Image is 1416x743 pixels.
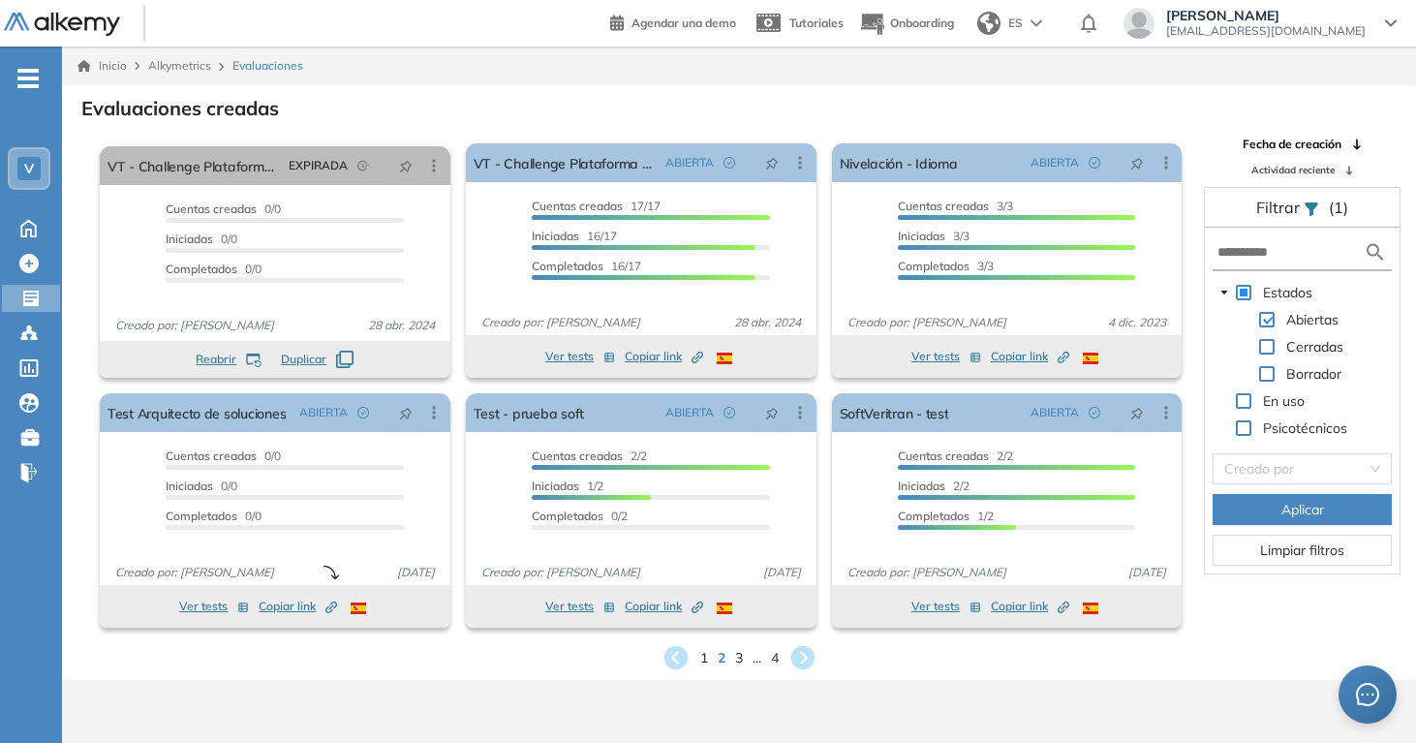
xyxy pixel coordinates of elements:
[360,317,443,334] span: 28 abr. 2024
[765,155,779,170] span: pushpin
[166,449,257,463] span: Cuentas creadas
[1130,155,1144,170] span: pushpin
[717,353,732,364] img: ESP
[385,150,427,181] button: pushpin
[1031,404,1079,421] span: ABIERTA
[357,160,369,171] span: field-time
[166,449,281,463] span: 0/0
[1083,353,1098,364] img: ESP
[1282,335,1347,358] span: Cerradas
[898,479,970,493] span: 2/2
[1243,136,1341,153] span: Fecha de creación
[1263,419,1347,437] span: Psicotécnicos
[911,595,981,618] button: Ver tests
[753,648,761,668] span: ...
[289,157,348,174] span: EXPIRADA
[474,143,658,182] a: VT - Challenge Plataforma - Onboarding 2024
[1329,196,1348,219] span: (1)
[1130,405,1144,420] span: pushpin
[765,405,779,420] span: pushpin
[1213,494,1392,525] button: Aplicar
[166,479,213,493] span: Iniciadas
[166,509,237,523] span: Completados
[859,3,954,45] button: Onboarding
[1260,540,1344,561] span: Limpiar filtros
[166,262,237,276] span: Completados
[1089,407,1100,418] span: check-circle
[726,314,809,331] span: 28 abr. 2024
[17,77,39,80] i: -
[1286,365,1341,383] span: Borrador
[232,57,303,75] span: Evaluaciones
[898,259,970,273] span: Completados
[631,15,736,30] span: Agendar una demo
[717,603,732,614] img: ESP
[1213,535,1392,566] button: Limpiar filtros
[991,598,1069,615] span: Copiar link
[545,345,615,368] button: Ver tests
[166,201,257,216] span: Cuentas creadas
[665,154,714,171] span: ABIERTA
[610,10,736,33] a: Agendar una demo
[991,345,1069,368] button: Copiar link
[196,351,236,368] span: Reabrir
[1259,281,1316,304] span: Estados
[4,13,120,37] img: Logo
[751,147,793,178] button: pushpin
[1263,392,1305,410] span: En uso
[532,229,579,243] span: Iniciadas
[1364,240,1387,264] img: search icon
[77,57,127,75] a: Inicio
[474,393,584,432] a: Test - prueba soft
[24,161,34,176] span: V
[898,229,970,243] span: 3/3
[532,449,647,463] span: 2/2
[1116,147,1158,178] button: pushpin
[1166,23,1366,39] span: [EMAIL_ADDRESS][DOMAIN_NAME]
[351,603,366,614] img: ESP
[700,648,708,668] span: 1
[1259,389,1308,413] span: En uso
[108,146,281,185] a: VT - Challenge Plataforma - Onboarding 2024
[1286,338,1343,356] span: Cerradas
[545,595,615,618] button: Ver tests
[1100,314,1174,331] span: 4 dic. 2023
[751,397,793,428] button: pushpin
[625,348,703,365] span: Copiar link
[281,351,326,368] span: Duplicar
[723,157,735,169] span: check-circle
[166,201,281,216] span: 0/0
[625,598,703,615] span: Copiar link
[625,595,703,618] button: Copiar link
[1282,362,1345,386] span: Borrador
[1281,499,1324,520] span: Aplicar
[991,595,1069,618] button: Copiar link
[532,479,603,493] span: 1/2
[840,564,1014,581] span: Creado por: [PERSON_NAME]
[723,407,735,418] span: check-circle
[898,199,1013,213] span: 3/3
[1121,564,1174,581] span: [DATE]
[898,229,945,243] span: Iniciadas
[399,405,413,420] span: pushpin
[389,564,443,581] span: [DATE]
[166,232,213,246] span: Iniciadas
[755,564,809,581] span: [DATE]
[1008,15,1023,32] span: ES
[735,648,743,668] span: 3
[81,97,279,120] h3: Evaluaciones creadas
[166,479,237,493] span: 0/0
[179,595,249,618] button: Ver tests
[840,143,958,182] a: Nivelación - Idioma
[166,232,237,246] span: 0/0
[108,317,282,334] span: Creado por: [PERSON_NAME]
[399,158,413,173] span: pushpin
[474,314,648,331] span: Creado por: [PERSON_NAME]
[1031,19,1042,27] img: arrow
[840,393,949,432] a: SoftVeritran - test
[166,509,262,523] span: 0/0
[1286,311,1339,328] span: Abiertas
[1166,8,1366,23] span: [PERSON_NAME]
[196,351,262,368] button: Reabrir
[898,259,994,273] span: 3/3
